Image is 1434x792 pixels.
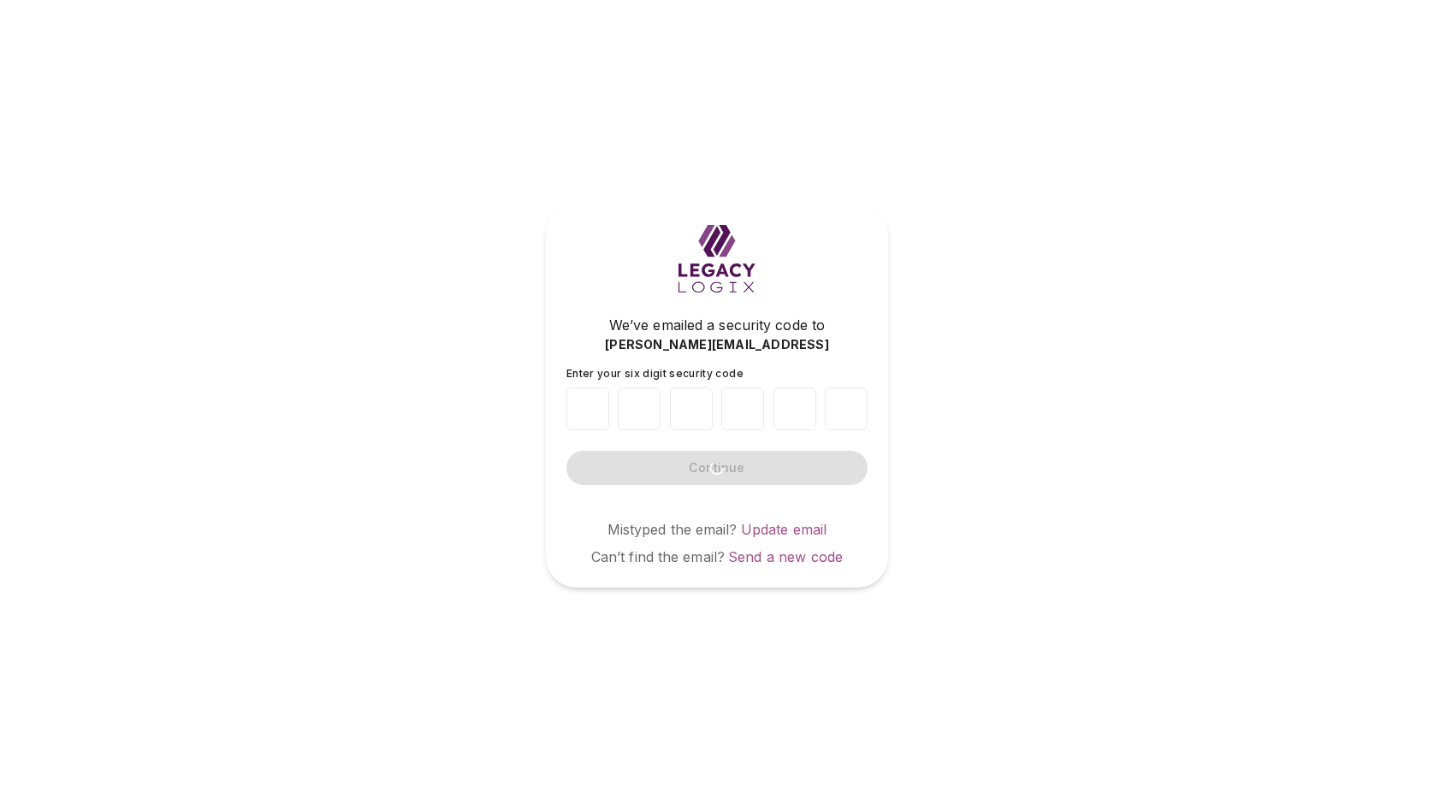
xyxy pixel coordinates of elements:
[566,367,744,380] span: Enter your six digit security code
[605,336,829,353] span: [PERSON_NAME][EMAIL_ADDRESS]
[741,521,827,538] a: Update email
[591,548,725,565] span: Can’t find the email?
[607,521,738,538] span: Mistyped the email?
[728,548,843,565] a: Send a new code
[609,315,825,335] span: We’ve emailed a security code to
